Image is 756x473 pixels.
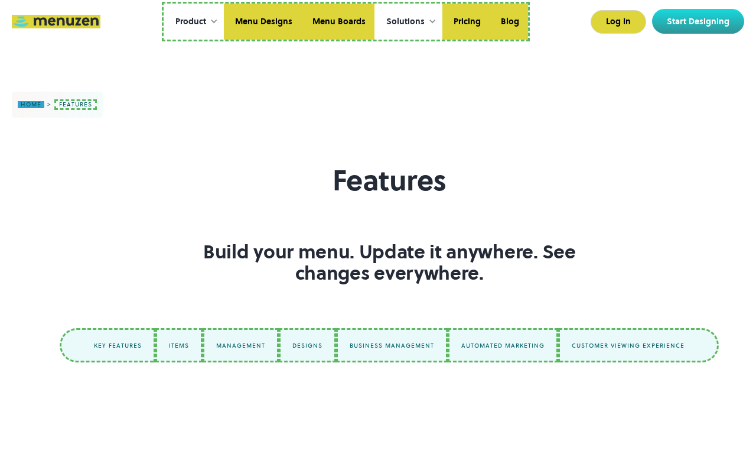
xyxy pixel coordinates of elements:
div: key features [91,341,145,350]
a: Log In [591,10,646,34]
h1: Features [333,164,447,197]
a: management [203,328,279,362]
a: Blog [490,4,528,40]
div: > [44,101,54,108]
a: Menu Designs [224,4,301,40]
a: features [54,99,97,110]
a: home [18,101,44,108]
div: designs [289,341,325,350]
a: designs [279,328,336,362]
div: Solutions [374,4,442,40]
div: items [166,341,192,350]
a: key features [60,328,155,362]
a: items [155,328,203,362]
div: automated marketing [458,341,548,350]
h2: Build your menu. Update it anywhere. See changes everywhere. [191,241,587,284]
a: Menu Boards [301,4,374,40]
a: automated marketing [448,328,558,362]
div: management [213,341,268,350]
div: Solutions [386,15,425,28]
div: customer viewing experience [569,341,687,350]
a: business management [336,328,448,362]
a: customer viewing experience [558,328,719,362]
div: Product [164,4,224,40]
a: Pricing [442,4,490,40]
div: Product [175,15,206,28]
a: Start Designing [652,9,744,34]
div: business management [347,341,437,350]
